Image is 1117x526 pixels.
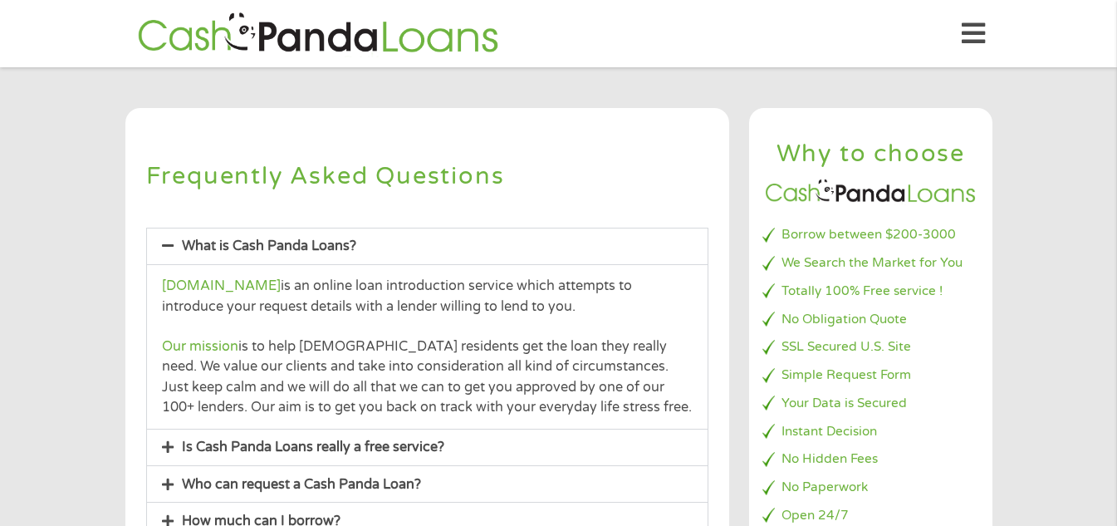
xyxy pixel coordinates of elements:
[762,450,978,469] li: No Hidden Fees
[762,337,978,356] li: SSL Secured U.S. Site
[182,439,444,455] a: Is Cash Panda Loans really a free service?
[147,466,708,502] div: Who can request a Cash Panda Loan?
[762,139,978,170] h2: Why to choose
[762,422,978,441] li: Instant Decision
[146,165,708,189] h2: Frequently Asked Questions
[147,430,708,465] div: Is Cash Panda Loans really a free service?
[162,338,238,355] a: Our mission
[762,310,978,329] li: No Obligation Quote
[162,276,693,317] p: is an online loan introduction service which attempts to introduce your request details with a le...
[182,476,421,493] a: Who can request a Cash Panda Loan?
[762,478,978,497] li: No Paperwork
[162,278,281,294] a: [DOMAIN_NAME]
[762,366,978,385] li: Simple Request Form
[762,394,978,413] li: Your Data is Secured
[762,253,978,273] li: We Search the Market for You
[182,238,356,254] a: What is Cash Panda Loans?
[147,229,708,264] div: What is Cash Panda Loans?
[162,337,693,417] p: is to help [DEMOGRAPHIC_DATA] residents get the loan they really need. We value our clients and t...
[762,225,978,244] li: Borrow between $200-3000
[762,506,978,525] li: Open 24/7
[762,282,978,301] li: Totally 100% Free service !
[147,264,708,429] div: What is Cash Panda Loans?
[133,10,503,57] img: GetLoanNow Logo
